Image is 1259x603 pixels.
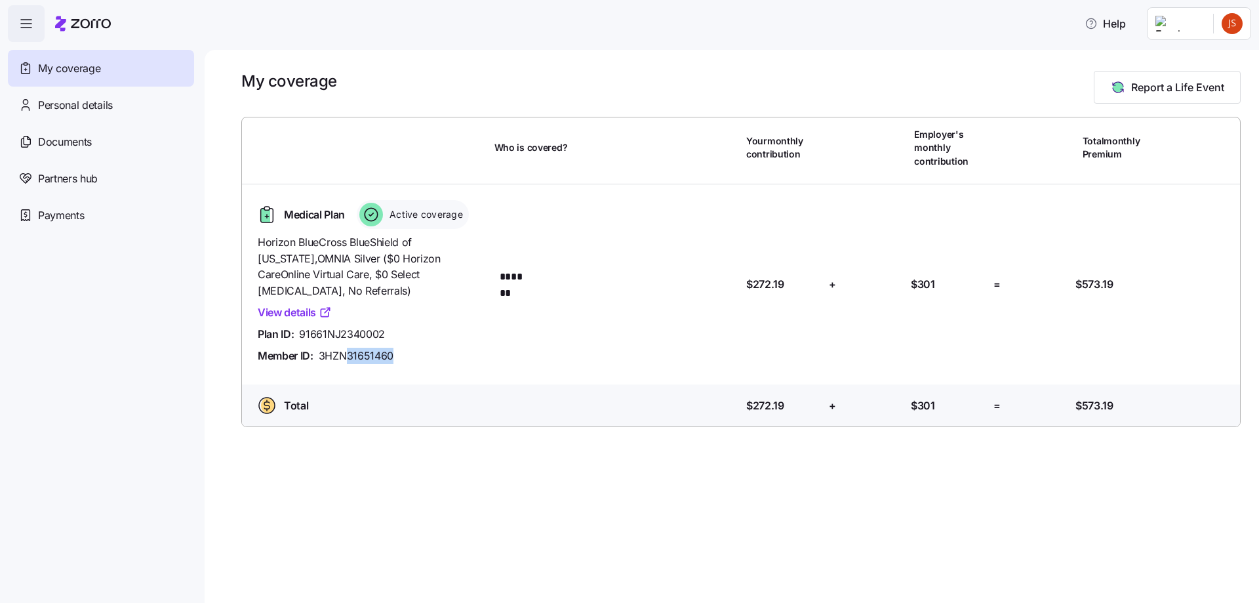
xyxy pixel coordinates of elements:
span: Personal details [38,97,113,114]
button: Report a Life Event [1094,71,1241,104]
span: Who is covered? [494,141,568,154]
span: Active coverage [386,208,463,221]
span: Report a Life Event [1131,79,1224,95]
span: Total [284,398,308,414]
span: $301 [911,398,935,414]
span: $301 [911,276,935,293]
a: Documents [8,123,194,160]
span: = [993,398,1001,414]
span: $573.19 [1075,398,1113,414]
a: Payments [8,197,194,234]
a: Personal details [8,87,194,123]
span: Medical Plan [284,207,345,223]
img: Employer logo [1155,16,1203,31]
span: + [829,398,836,414]
span: Payments [38,207,84,224]
span: Total monthly Premium [1083,135,1156,161]
span: Documents [38,134,92,150]
span: $573.19 [1075,276,1113,293]
h1: My coverage [241,71,337,91]
a: Partners hub [8,160,194,197]
span: Your monthly contribution [746,135,820,161]
span: Plan ID: [258,326,294,343]
button: Help [1074,10,1136,37]
span: = [993,276,1001,293]
span: My coverage [38,60,100,77]
a: View details [258,304,332,321]
span: $272.19 [746,276,784,293]
span: Member ID: [258,348,313,364]
a: My coverage [8,50,194,87]
span: Employer's monthly contribution [914,128,988,168]
span: Horizon BlueCross BlueShield of [US_STATE] , OMNIA Silver ($0 Horizon CareOnline Virtual Care, $0... [258,234,484,299]
img: cf5995895892a3592df8abca337db3b1 [1222,13,1243,34]
span: $272.19 [746,398,784,414]
span: Help [1085,16,1126,31]
span: Partners hub [38,171,98,187]
span: 3HZN31651460 [319,348,393,364]
span: + [829,276,836,293]
span: 91661NJ2340002 [299,326,385,343]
